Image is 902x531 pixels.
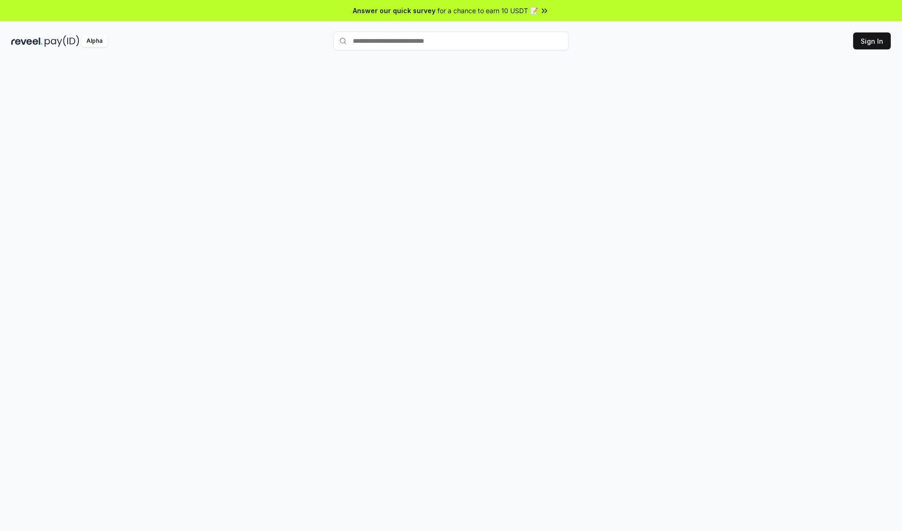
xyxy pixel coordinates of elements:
span: for a chance to earn 10 USDT 📝 [437,6,538,16]
img: reveel_dark [11,35,43,47]
span: Answer our quick survey [353,6,435,16]
button: Sign In [853,32,891,49]
img: pay_id [45,35,79,47]
div: Alpha [81,35,108,47]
